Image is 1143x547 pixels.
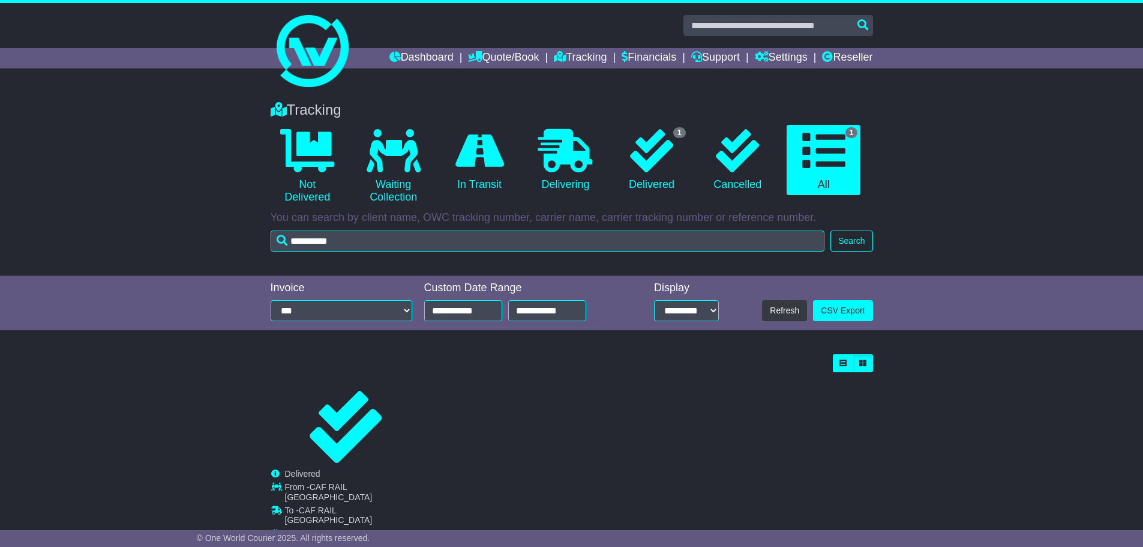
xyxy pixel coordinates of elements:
span: 1 [673,127,686,138]
span: 1 [845,127,858,138]
a: Support [691,48,740,68]
span: OWCAU622219ES [310,528,382,538]
div: Invoice [271,282,412,295]
a: Dashboard [389,48,454,68]
button: Refresh [762,300,807,321]
p: You can search by client name, OWC tracking number, carrier name, carrier tracking number or refe... [271,211,873,225]
a: Waiting Collection [356,125,430,208]
div: Display [654,282,719,295]
button: Search [830,231,872,252]
a: Delivering [529,125,602,196]
a: Tracking [554,48,607,68]
td: From - [285,482,421,506]
div: Custom Date Range [424,282,617,295]
a: Settings [755,48,808,68]
a: Not Delivered [271,125,344,208]
a: 1 All [787,125,860,196]
a: Quote/Book [468,48,539,68]
a: Reseller [822,48,872,68]
td: To - [285,506,421,529]
a: Financials [622,48,676,68]
span: © One World Courier 2025. All rights reserved. [197,533,370,543]
a: In Transit [442,125,516,196]
a: 1 Delivered [614,125,688,196]
a: Cancelled [701,125,775,196]
span: Delivered [285,469,320,479]
td: OWC - [285,528,421,542]
a: CSV Export [813,300,872,321]
span: CAF RAIL [GEOGRAPHIC_DATA] [285,506,373,525]
div: Tracking [265,101,879,119]
span: CAF RAIL [GEOGRAPHIC_DATA] [285,482,373,502]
